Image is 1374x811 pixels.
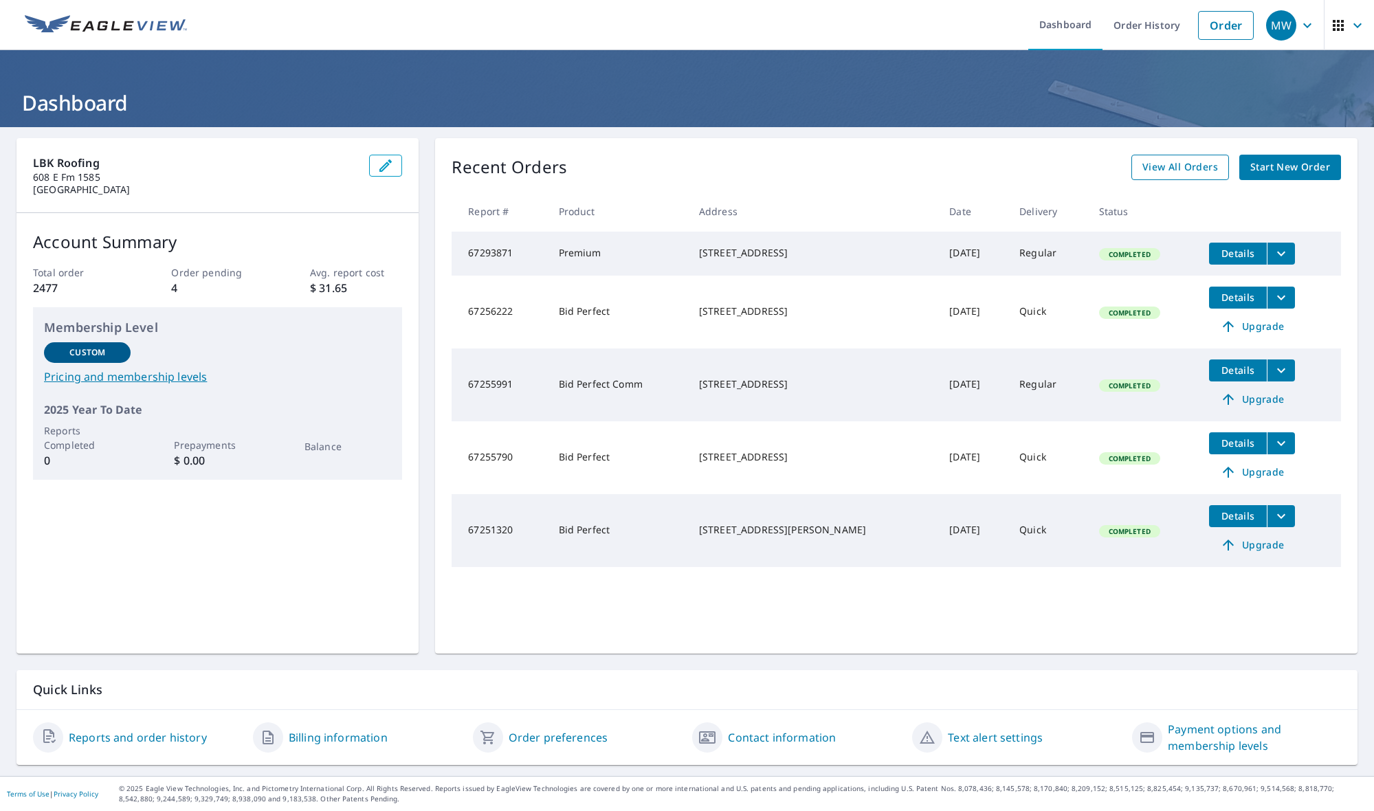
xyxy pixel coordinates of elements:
[938,232,1008,276] td: [DATE]
[1267,432,1295,454] button: filesDropdownBtn-67255790
[1100,308,1159,318] span: Completed
[1267,243,1295,265] button: filesDropdownBtn-67293871
[1217,391,1287,408] span: Upgrade
[310,265,402,280] p: Avg. report cost
[33,155,358,171] p: LBK Roofing
[1239,155,1341,180] a: Start New Order
[171,265,263,280] p: Order pending
[1008,494,1087,567] td: Quick
[1100,381,1159,390] span: Completed
[699,523,927,537] div: [STREET_ADDRESS][PERSON_NAME]
[33,171,358,184] p: 608 E Fm 1585
[44,423,131,452] p: Reports Completed
[1209,287,1267,309] button: detailsBtn-67256222
[310,280,402,296] p: $ 31.65
[33,280,125,296] p: 2477
[1250,159,1330,176] span: Start New Order
[69,729,207,746] a: Reports and order history
[1008,421,1087,494] td: Quick
[452,348,547,421] td: 67255991
[728,729,836,746] a: Contact information
[452,232,547,276] td: 67293871
[1217,464,1287,480] span: Upgrade
[33,265,125,280] p: Total order
[938,276,1008,348] td: [DATE]
[1088,191,1199,232] th: Status
[44,401,391,418] p: 2025 Year To Date
[452,276,547,348] td: 67256222
[1267,287,1295,309] button: filesDropdownBtn-67256222
[452,494,547,567] td: 67251320
[548,191,688,232] th: Product
[1217,291,1259,304] span: Details
[1209,534,1295,556] a: Upgrade
[1209,388,1295,410] a: Upgrade
[1209,315,1295,337] a: Upgrade
[1217,537,1287,553] span: Upgrade
[548,421,688,494] td: Bid Perfect
[1217,509,1259,522] span: Details
[1209,243,1267,265] button: detailsBtn-67293871
[938,191,1008,232] th: Date
[938,348,1008,421] td: [DATE]
[69,346,105,359] p: Custom
[548,348,688,421] td: Bid Perfect Comm
[1008,232,1087,276] td: Regular
[1209,432,1267,454] button: detailsBtn-67255790
[548,232,688,276] td: Premium
[171,280,263,296] p: 4
[1008,348,1087,421] td: Regular
[938,494,1008,567] td: [DATE]
[699,377,927,391] div: [STREET_ADDRESS]
[44,318,391,337] p: Membership Level
[948,729,1043,746] a: Text alert settings
[548,276,688,348] td: Bid Perfect
[509,729,608,746] a: Order preferences
[1209,461,1295,483] a: Upgrade
[1267,359,1295,381] button: filesDropdownBtn-67255991
[1217,247,1259,260] span: Details
[688,191,938,232] th: Address
[174,438,261,452] p: Prepayments
[7,789,49,799] a: Terms of Use
[1100,454,1159,463] span: Completed
[174,452,261,469] p: $ 0.00
[16,89,1358,117] h1: Dashboard
[1008,276,1087,348] td: Quick
[1217,318,1287,335] span: Upgrade
[1168,721,1341,754] a: Payment options and membership levels
[25,15,187,36] img: EV Logo
[1131,155,1229,180] a: View All Orders
[1008,191,1087,232] th: Delivery
[1142,159,1218,176] span: View All Orders
[54,789,98,799] a: Privacy Policy
[304,439,391,454] p: Balance
[699,246,927,260] div: [STREET_ADDRESS]
[33,681,1341,698] p: Quick Links
[938,421,1008,494] td: [DATE]
[452,191,547,232] th: Report #
[1198,11,1254,40] a: Order
[44,368,391,385] a: Pricing and membership levels
[33,184,358,196] p: [GEOGRAPHIC_DATA]
[699,304,927,318] div: [STREET_ADDRESS]
[33,230,402,254] p: Account Summary
[1100,249,1159,259] span: Completed
[44,452,131,469] p: 0
[1267,505,1295,527] button: filesDropdownBtn-67251320
[548,494,688,567] td: Bid Perfect
[1100,526,1159,536] span: Completed
[1217,436,1259,449] span: Details
[7,790,98,798] p: |
[699,450,927,464] div: [STREET_ADDRESS]
[119,784,1367,804] p: © 2025 Eagle View Technologies, Inc. and Pictometry International Corp. All Rights Reserved. Repo...
[1266,10,1296,41] div: MW
[1209,359,1267,381] button: detailsBtn-67255991
[1217,364,1259,377] span: Details
[1209,505,1267,527] button: detailsBtn-67251320
[452,421,547,494] td: 67255790
[289,729,388,746] a: Billing information
[452,155,567,180] p: Recent Orders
